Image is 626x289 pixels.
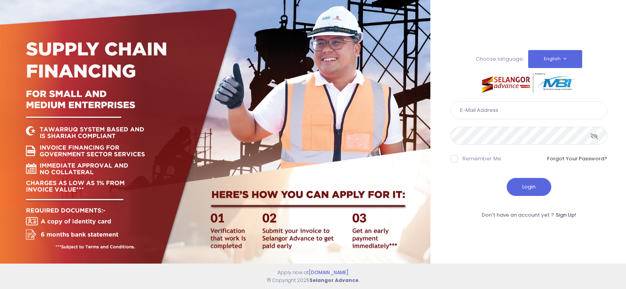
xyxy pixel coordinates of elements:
a: Sign Up! [556,211,576,219]
input: E-Mail Address [451,101,607,119]
strong: Selangor Advance [309,277,358,284]
a: Forgot Your Password? [547,155,607,163]
button: English [528,50,582,68]
span: Apply now at © Copyright 2025 . [267,269,359,284]
img: selangor-advance.png [482,73,576,93]
span: Choose language: [476,55,523,63]
a: [DOMAIN_NAME] [309,269,349,276]
label: Remember Me [462,155,501,163]
button: Login [507,178,551,196]
span: Don't have an account yet ? [482,211,554,219]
